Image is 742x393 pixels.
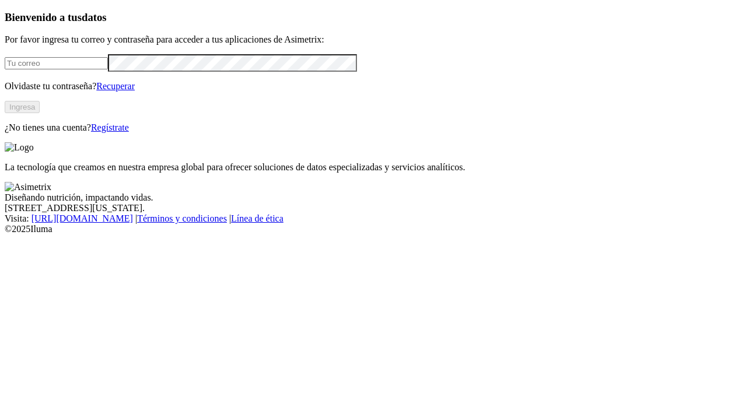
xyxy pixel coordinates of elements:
[5,81,737,92] p: Olvidaste tu contraseña?
[5,182,51,192] img: Asimetrix
[32,213,133,223] a: [URL][DOMAIN_NAME]
[5,122,737,133] p: ¿No tienes una cuenta?
[5,213,737,224] div: Visita : | |
[5,57,108,69] input: Tu correo
[5,11,737,24] h3: Bienvenido a tus
[5,101,40,113] button: Ingresa
[231,213,283,223] a: Línea de ética
[5,162,737,173] p: La tecnología que creamos en nuestra empresa global para ofrecer soluciones de datos especializad...
[96,81,135,91] a: Recuperar
[5,203,737,213] div: [STREET_ADDRESS][US_STATE].
[91,122,129,132] a: Regístrate
[82,11,107,23] span: datos
[5,192,737,203] div: Diseñando nutrición, impactando vidas.
[5,224,737,234] div: © 2025 Iluma
[5,34,737,45] p: Por favor ingresa tu correo y contraseña para acceder a tus aplicaciones de Asimetrix:
[5,142,34,153] img: Logo
[137,213,227,223] a: Términos y condiciones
